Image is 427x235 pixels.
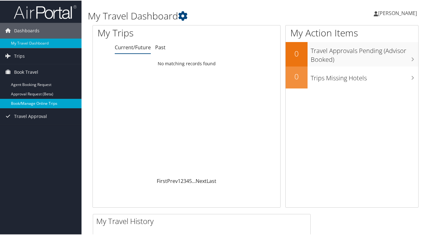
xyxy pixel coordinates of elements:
[14,64,38,79] span: Book Travel
[189,177,192,184] a: 5
[286,48,308,58] h2: 0
[192,177,196,184] span: …
[14,22,40,38] span: Dashboards
[286,66,418,88] a: 0Trips Missing Hotels
[93,57,280,69] td: No matching records found
[14,108,47,124] span: Travel Approval
[167,177,178,184] a: Prev
[183,177,186,184] a: 3
[157,177,167,184] a: First
[378,9,417,16] span: [PERSON_NAME]
[98,26,198,39] h1: My Trips
[286,41,418,66] a: 0Travel Approvals Pending (Advisor Booked)
[178,177,181,184] a: 1
[14,48,25,63] span: Trips
[286,26,418,39] h1: My Action Items
[311,70,418,82] h3: Trips Missing Hotels
[115,43,151,50] a: Current/Future
[14,4,76,19] img: airportal-logo.png
[155,43,166,50] a: Past
[181,177,183,184] a: 2
[88,9,311,22] h1: My Travel Dashboard
[286,71,308,81] h2: 0
[374,3,423,22] a: [PERSON_NAME]
[207,177,216,184] a: Last
[96,215,310,226] h2: My Travel History
[196,177,207,184] a: Next
[311,43,418,63] h3: Travel Approvals Pending (Advisor Booked)
[186,177,189,184] a: 4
